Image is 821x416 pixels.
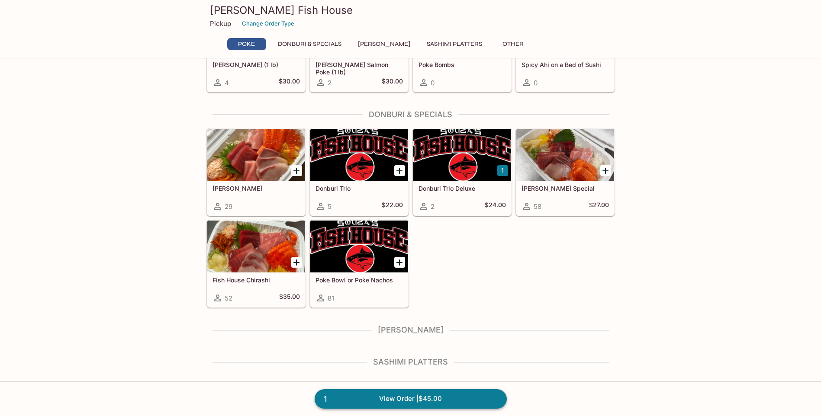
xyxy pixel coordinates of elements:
[319,393,332,405] span: 1
[394,165,405,176] button: Add Donburi Trio
[522,61,609,68] h5: Spicy Ahi on a Bed of Sushi
[291,165,302,176] button: Add Sashimi Donburis
[291,257,302,268] button: Add Fish House Chirashi
[534,79,538,87] span: 0
[382,201,403,211] h5: $22.00
[516,129,614,181] div: Souza Special
[225,202,232,211] span: 29
[522,185,609,192] h5: [PERSON_NAME] Special
[316,185,403,192] h5: Donburi Trio
[413,128,512,216] a: Donburi Trio Deluxe2$24.00
[206,357,615,367] h4: Sashimi Platters
[419,185,506,192] h5: Donburi Trio Deluxe
[225,79,229,87] span: 4
[394,257,405,268] button: Add Poke Bowl or Poke Nachos
[310,129,408,181] div: Donburi Trio
[382,77,403,88] h5: $30.00
[600,165,611,176] button: Add Souza Special
[419,61,506,68] h5: Poke Bombs
[485,201,506,211] h5: $24.00
[431,202,435,211] span: 2
[589,201,609,211] h5: $27.00
[207,221,305,272] div: Fish House Chirashi
[210,3,612,17] h3: [PERSON_NAME] Fish House
[316,61,403,75] h5: [PERSON_NAME] Salmon Poke (1 lb)
[422,38,487,50] button: Sashimi Platters
[206,110,615,119] h4: Donburi & Specials
[207,220,306,307] a: Fish House Chirashi52$35.00
[310,220,409,307] a: Poke Bowl or Poke Nachos81
[328,294,334,302] span: 81
[212,185,300,192] h5: [PERSON_NAME]
[534,202,541,211] span: 58
[328,79,332,87] span: 2
[310,221,408,272] div: Poke Bowl or Poke Nachos
[279,77,300,88] h5: $30.00
[210,19,231,28] p: Pickup
[353,38,415,50] button: [PERSON_NAME]
[516,128,615,216] a: [PERSON_NAME] Special58$27.00
[207,129,305,181] div: Sashimi Donburis
[315,389,507,408] a: 1View Order |$45.00
[310,128,409,216] a: Donburi Trio5$22.00
[497,165,508,176] button: Add Donburi Trio Deluxe
[238,17,298,30] button: Change Order Type
[431,79,435,87] span: 0
[207,128,306,216] a: [PERSON_NAME]29
[494,38,533,50] button: Other
[273,38,346,50] button: Donburi & Specials
[225,294,232,302] span: 52
[413,129,511,181] div: Donburi Trio Deluxe
[316,276,403,284] h5: Poke Bowl or Poke Nachos
[279,293,300,303] h5: $35.00
[212,276,300,284] h5: Fish House Chirashi
[227,38,266,50] button: Poke
[328,202,332,211] span: 5
[206,325,615,335] h4: [PERSON_NAME]
[212,61,300,68] h5: [PERSON_NAME] (1 lb)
